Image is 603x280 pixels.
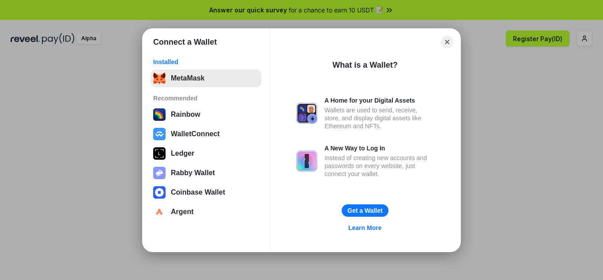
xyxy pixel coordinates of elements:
[324,106,434,130] div: Wallets are used to send, receive, store, and display digital assets like Ethereum and NFTs.
[296,103,317,124] img: svg+xml,%3Csvg%20xmlns%3D%22http%3A%2F%2Fwww.w3.org%2F2000%2Fsvg%22%20fill%3D%22none%22%20viewBox...
[153,58,259,66] div: Installed
[151,145,261,162] button: Ledger
[171,150,194,157] div: Ledger
[151,164,261,182] button: Rabby Wallet
[153,167,166,179] img: svg+xml,%3Csvg%20xmlns%3D%22http%3A%2F%2Fwww.w3.org%2F2000%2Fsvg%22%20fill%3D%22none%22%20viewBox...
[153,186,166,199] img: svg+xml,%3Csvg%20width%3D%2228%22%20height%3D%2228%22%20viewBox%3D%220%200%2028%2028%22%20fill%3D...
[153,37,217,47] h1: Connect a Wallet
[153,128,166,140] img: svg+xml,%3Csvg%20width%3D%2228%22%20height%3D%2228%22%20viewBox%3D%220%200%2028%2028%22%20fill%3D...
[153,108,166,121] img: svg+xml,%3Csvg%20width%3D%22120%22%20height%3D%22120%22%20viewBox%3D%220%200%20120%20120%22%20fil...
[171,208,194,216] div: Argent
[324,154,434,178] div: Instead of creating new accounts and passwords on every website, just connect your wallet.
[171,74,204,82] div: MetaMask
[171,111,200,119] div: Rainbow
[151,184,261,201] button: Coinbase Wallet
[296,150,317,172] img: svg+xml,%3Csvg%20xmlns%3D%22http%3A%2F%2Fwww.w3.org%2F2000%2Fsvg%22%20fill%3D%22none%22%20viewBox...
[151,125,261,143] button: WalletConnect
[153,147,166,160] img: svg+xml,%3Csvg%20xmlns%3D%22http%3A%2F%2Fwww.w3.org%2F2000%2Fsvg%22%20width%3D%2228%22%20height%3...
[171,169,215,177] div: Rabby Wallet
[151,203,261,221] button: Argent
[324,96,434,104] div: A Home for your Digital Assets
[153,72,166,84] img: svg+xml;base64,PHN2ZyB3aWR0aD0iMzUiIGhlaWdodD0iMzQiIHZpZXdCb3g9IjAgMCAzNSAzNCIgZmlsbD0ibm9uZSIgeG...
[343,222,387,234] a: Learn More
[342,204,388,217] button: Get a Wallet
[332,60,397,70] div: What is a Wallet?
[348,224,381,232] div: Learn More
[324,144,434,152] div: A New Way to Log In
[171,188,225,196] div: Coinbase Wallet
[441,36,453,48] button: Close
[153,94,259,102] div: Recommended
[151,106,261,123] button: Rainbow
[151,69,261,87] button: MetaMask
[347,207,383,215] div: Get a Wallet
[171,130,220,138] div: WalletConnect
[153,206,166,218] img: svg+xml,%3Csvg%20width%3D%2228%22%20height%3D%2228%22%20viewBox%3D%220%200%2028%2028%22%20fill%3D...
